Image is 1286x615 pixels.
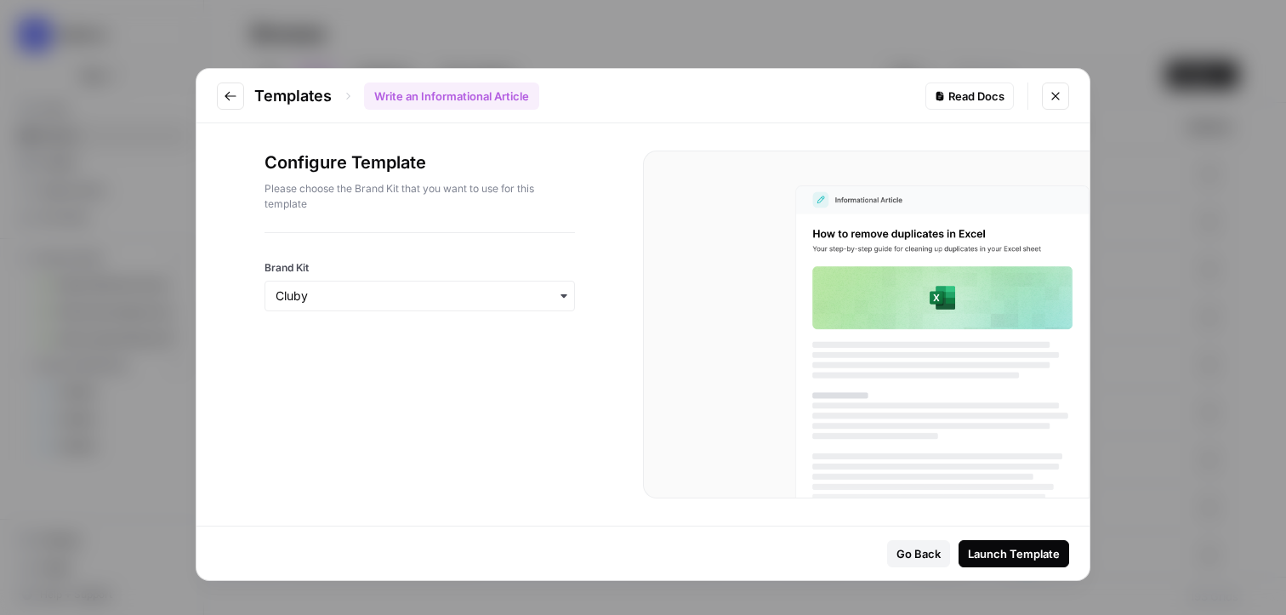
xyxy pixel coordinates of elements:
[364,83,539,110] div: Write an Informational Article
[265,260,575,276] label: Brand Kit
[896,545,941,562] div: Go Back
[254,83,539,110] div: Templates
[276,288,564,305] input: Cluby
[925,83,1014,110] a: Read Docs
[968,545,1060,562] div: Launch Template
[887,540,950,567] button: Go Back
[265,151,575,232] div: Configure Template
[935,88,1004,105] div: Read Docs
[217,83,244,110] button: Go to previous step
[1042,83,1069,110] button: Close modal
[265,181,575,212] p: Please choose the Brand Kit that you want to use for this template
[959,540,1069,567] button: Launch Template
